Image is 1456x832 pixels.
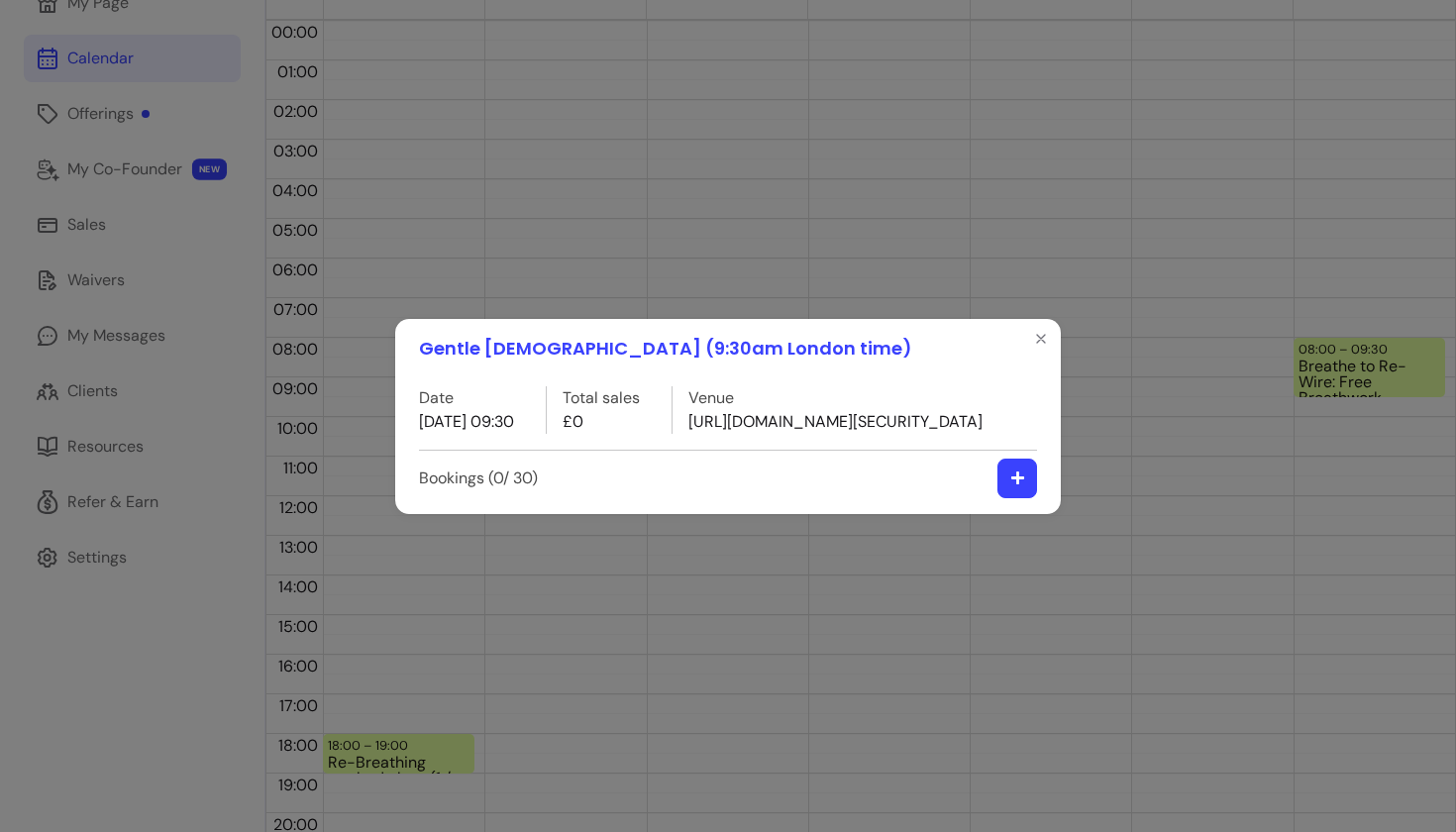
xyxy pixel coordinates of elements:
[563,386,640,410] label: Total sales
[688,386,983,410] label: Venue
[688,410,983,434] p: [URL][DOMAIN_NAME][SECURITY_DATA]
[419,410,514,434] p: [DATE] 09:30
[419,335,912,363] h1: Gentle [DEMOGRAPHIC_DATA] (9:30am London time)
[419,386,514,410] label: Date
[1025,323,1057,355] button: Close
[563,410,640,434] p: £0
[419,467,538,490] label: Bookings ( 0 / 30 )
